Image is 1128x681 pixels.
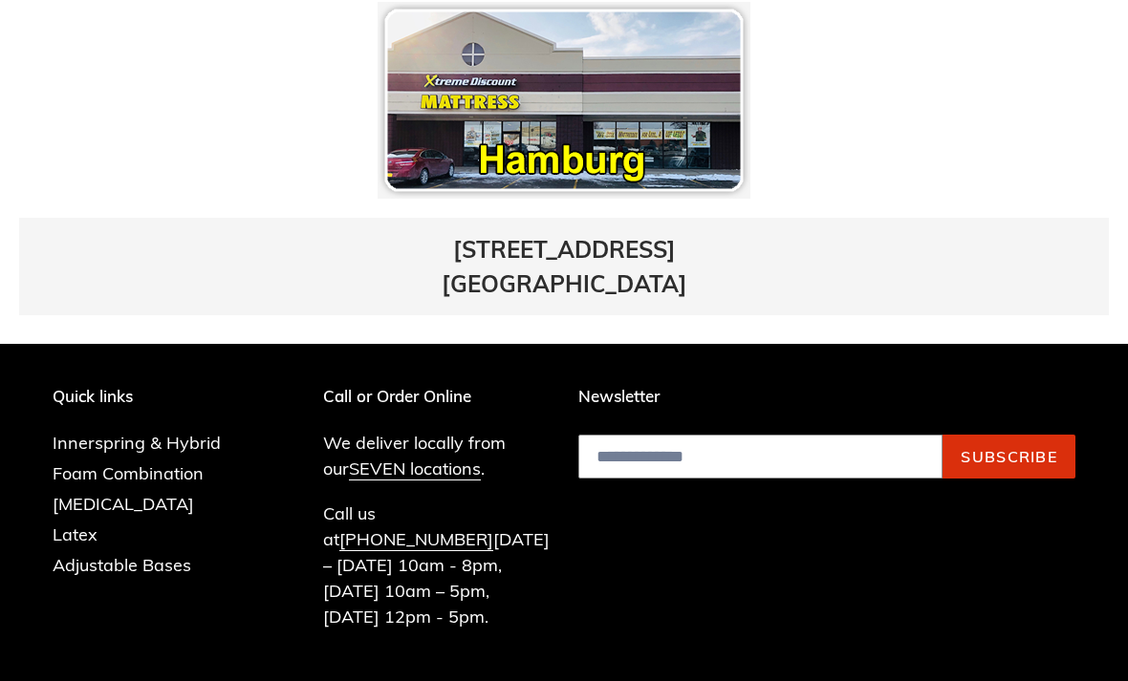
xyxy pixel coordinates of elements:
[53,432,221,454] a: Innerspring & Hybrid
[349,458,481,480] a: SEVEN locations
[442,235,687,298] a: [STREET_ADDRESS][GEOGRAPHIC_DATA]
[53,462,204,484] a: Foam Combination
[53,387,249,406] p: Quick links
[378,2,750,199] img: pf-66afa184--hamburgloc.png
[578,387,1075,406] p: Newsletter
[961,447,1057,466] span: Subscribe
[323,387,551,406] p: Call or Order Online
[53,493,194,515] a: [MEDICAL_DATA]
[339,528,493,551] a: [PHONE_NUMBER]
[53,523,98,545] a: Latex
[578,435,943,479] input: Email address
[943,435,1075,479] button: Subscribe
[323,500,551,629] p: Call us at [DATE] – [DATE] 10am - 8pm, [DATE] 10am – 5pm, [DATE] 12pm - 5pm.
[323,430,551,481] p: We deliver locally from our .
[53,554,191,576] a: Adjustable Bases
